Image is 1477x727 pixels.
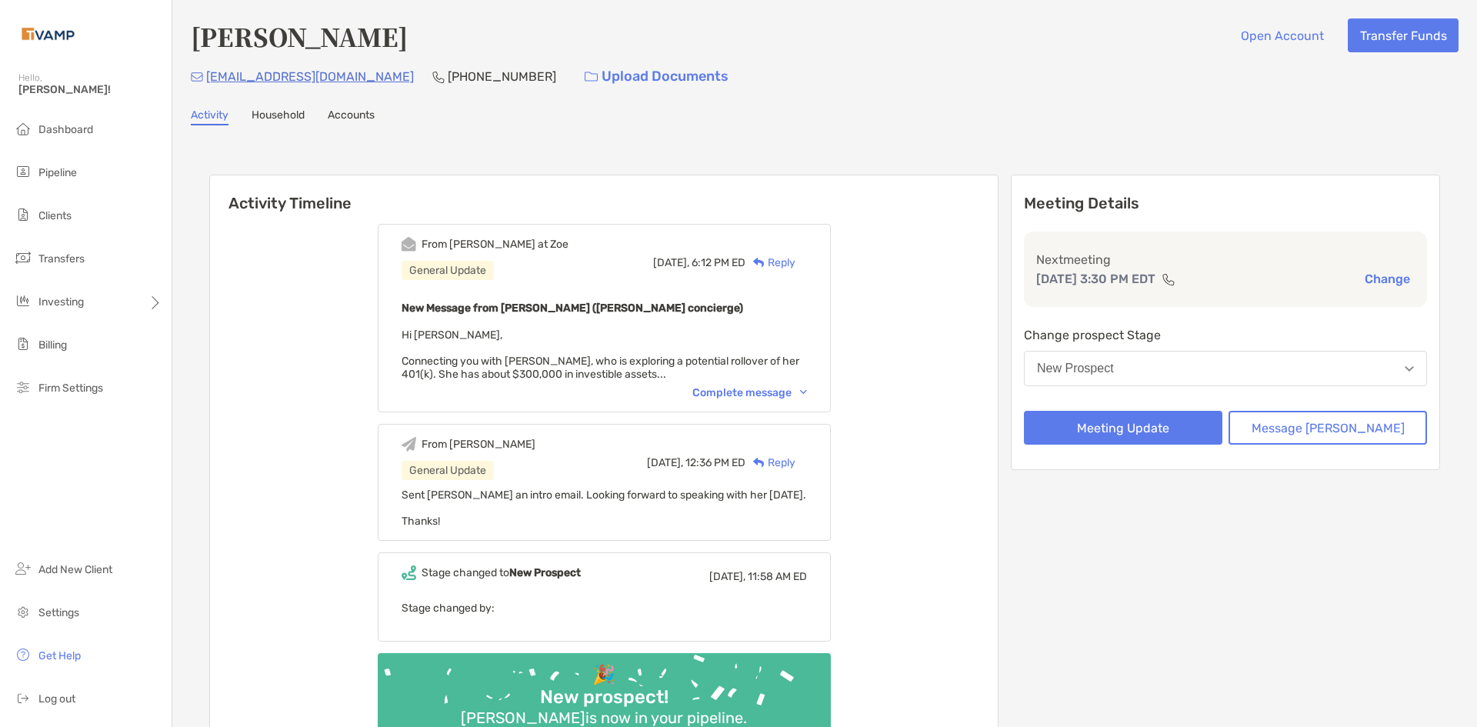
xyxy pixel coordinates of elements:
span: [DATE], [647,456,683,469]
button: New Prospect [1024,351,1427,386]
button: Open Account [1229,18,1335,52]
div: General Update [402,461,494,480]
h6: Activity Timeline [210,175,998,212]
img: dashboard icon [14,119,32,138]
img: Chevron icon [800,390,807,395]
img: Event icon [402,437,416,452]
img: logout icon [14,689,32,707]
button: Message [PERSON_NAME] [1229,411,1427,445]
img: pipeline icon [14,162,32,181]
img: billing icon [14,335,32,353]
p: Change prospect Stage [1024,325,1427,345]
img: firm-settings icon [14,378,32,396]
img: Email Icon [191,72,203,82]
img: Event icon [402,237,416,252]
h4: [PERSON_NAME] [191,18,408,54]
a: Activity [191,108,228,125]
img: Zoe Logo [18,6,78,62]
span: [DATE], [653,256,689,269]
span: 12:36 PM ED [685,456,745,469]
img: Reply icon [753,258,765,268]
span: 6:12 PM ED [692,256,745,269]
div: Stage changed to [422,566,581,579]
img: settings icon [14,602,32,621]
img: clients icon [14,205,32,224]
p: [DATE] 3:30 PM EDT [1036,269,1155,288]
button: Meeting Update [1024,411,1222,445]
div: From [PERSON_NAME] at Zoe [422,238,568,251]
img: Event icon [402,565,416,580]
span: Sent [PERSON_NAME] an intro email. Looking forward to speaking with her [DATE]. Thanks! [402,489,806,528]
b: New Message from [PERSON_NAME] ([PERSON_NAME] concierge) [402,302,743,315]
span: Pipeline [38,166,77,179]
div: New prospect! [534,686,675,709]
div: Complete message [692,386,807,399]
span: Billing [38,338,67,352]
img: communication type [1162,273,1175,285]
img: get-help icon [14,645,32,664]
div: Reply [745,455,795,471]
span: Hi [PERSON_NAME], Connecting you with [PERSON_NAME], who is exploring a potential rollover of her... [402,328,799,381]
img: transfers icon [14,248,32,267]
span: Transfers [38,252,85,265]
button: Change [1360,271,1415,287]
span: [DATE], [709,570,745,583]
a: Accounts [328,108,375,125]
div: 🎉 [586,664,622,686]
p: Stage changed by: [402,599,807,618]
span: 11:58 AM ED [748,570,807,583]
img: Confetti [378,653,831,725]
img: investing icon [14,292,32,310]
span: Get Help [38,649,81,662]
p: [EMAIL_ADDRESS][DOMAIN_NAME] [206,67,414,86]
div: New Prospect [1037,362,1114,375]
img: Open dropdown arrow [1405,366,1414,372]
div: [PERSON_NAME] is now in your pipeline. [455,709,753,727]
a: Household [252,108,305,125]
a: Upload Documents [575,60,738,93]
div: Reply [745,255,795,271]
span: Add New Client [38,563,112,576]
div: General Update [402,261,494,280]
img: button icon [585,72,598,82]
span: Settings [38,606,79,619]
img: add_new_client icon [14,559,32,578]
b: New Prospect [509,566,581,579]
p: Next meeting [1036,250,1415,269]
div: From [PERSON_NAME] [422,438,535,451]
span: Firm Settings [38,382,103,395]
span: Investing [38,295,84,308]
span: [PERSON_NAME]! [18,83,162,96]
button: Transfer Funds [1348,18,1459,52]
img: Phone Icon [432,71,445,83]
p: [PHONE_NUMBER] [448,67,556,86]
span: Dashboard [38,123,93,136]
span: Log out [38,692,75,705]
span: Clients [38,209,72,222]
p: Meeting Details [1024,194,1427,213]
img: Reply icon [753,458,765,468]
